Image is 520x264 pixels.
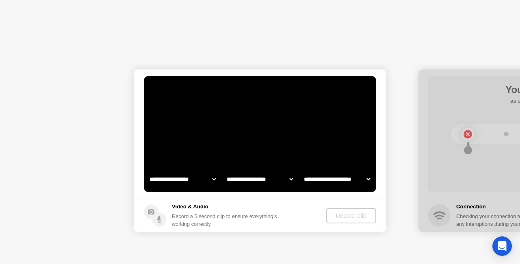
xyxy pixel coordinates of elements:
[148,171,217,187] select: Available cameras
[225,171,295,187] select: Available speakers
[302,171,372,187] select: Available microphones
[172,212,280,228] div: Record a 5 second clip to ensure everything’s working correctly
[172,203,280,211] h5: Video & Audio
[326,208,376,223] button: Record Clip
[492,236,512,256] div: Open Intercom Messenger
[329,212,373,219] div: Record Clip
